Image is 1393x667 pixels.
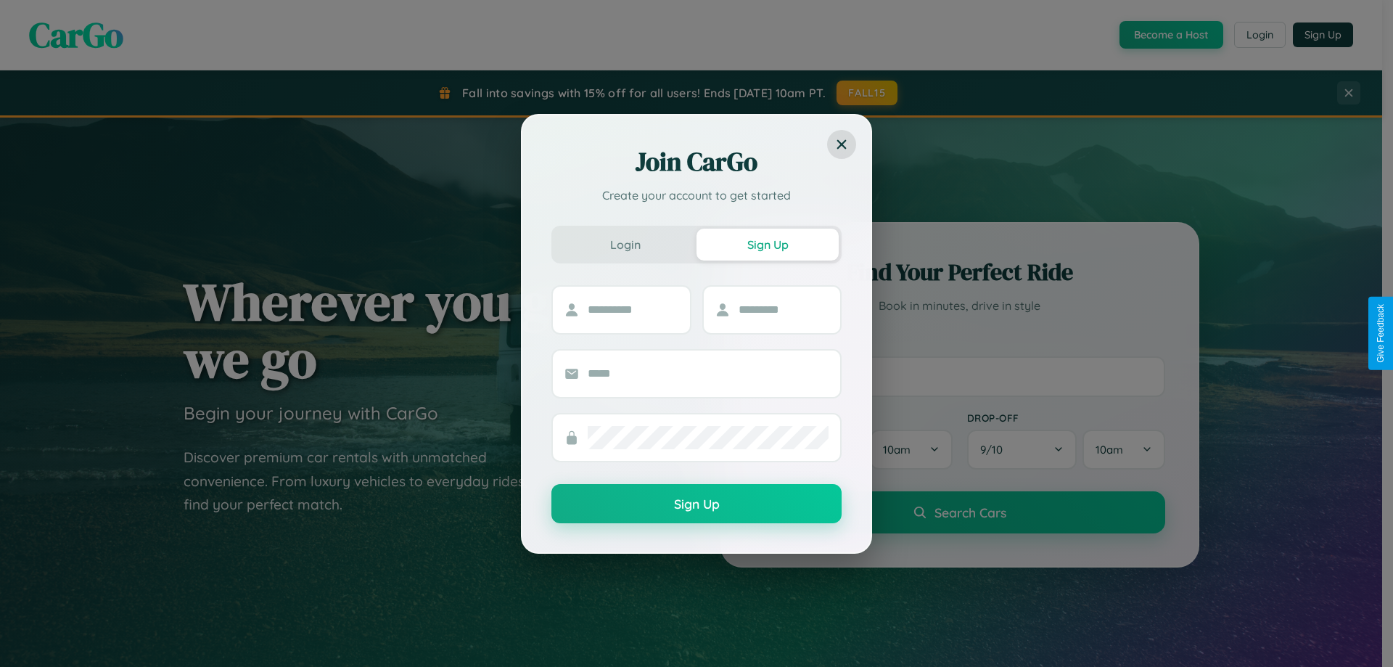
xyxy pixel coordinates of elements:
h2: Join CarGo [551,144,842,179]
button: Sign Up [551,484,842,523]
div: Give Feedback [1376,304,1386,363]
p: Create your account to get started [551,187,842,204]
button: Sign Up [696,229,839,261]
button: Login [554,229,696,261]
